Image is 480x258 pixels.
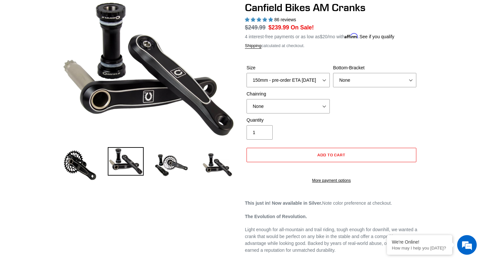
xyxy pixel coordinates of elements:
[274,17,296,22] span: 86 reviews
[268,24,289,31] span: $239.99
[360,34,394,39] a: See if you qualify - Learn more about Affirm Financing (opens in modal)
[245,200,322,206] strong: This just in! Now available in Silver.
[245,43,418,49] div: calculated at checkout.
[44,37,120,45] div: Chat with us now
[3,179,124,201] textarea: Type your message and hit 'Enter'
[317,152,346,157] span: Add to cart
[107,3,123,19] div: Minimize live chat window
[245,200,418,207] p: Note color preference at checkout.
[247,117,330,124] label: Quantity
[245,32,394,40] p: 4 interest-free payments or as low as /mo with .
[392,239,447,245] div: We're Online!
[291,23,314,32] span: On Sale!
[21,33,37,49] img: d_696896380_company_1647369064580_696896380
[38,82,90,148] span: We're online!
[245,24,265,31] s: $249.99
[7,36,17,46] div: Navigation go back
[245,43,262,49] a: Shipping
[392,246,447,250] p: How may I help you today?
[333,64,416,71] label: Bottom-Bracket
[62,147,98,183] img: Load image into Gallery viewer, Canfield Bikes AM Cranks
[245,1,418,14] h1: Canfield Bikes AM Cranks
[247,178,416,183] a: More payment options
[247,91,330,97] label: Chainring
[320,34,328,39] span: $20
[247,148,416,162] button: Add to cart
[199,147,235,183] img: Load image into Gallery viewer, CANFIELD-AM_DH-CRANKS
[245,17,274,22] span: 4.97 stars
[344,33,358,39] span: Affirm
[245,214,307,219] strong: The Evolution of Revolution.
[245,226,418,254] p: Light enough for all-mountain and trail riding, tough enough for downhill, we wanted a crank that...
[153,147,189,183] img: Load image into Gallery viewer, Canfield Bikes AM Cranks
[247,64,330,71] label: Size
[108,147,144,176] img: Load image into Gallery viewer, Canfield Cranks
